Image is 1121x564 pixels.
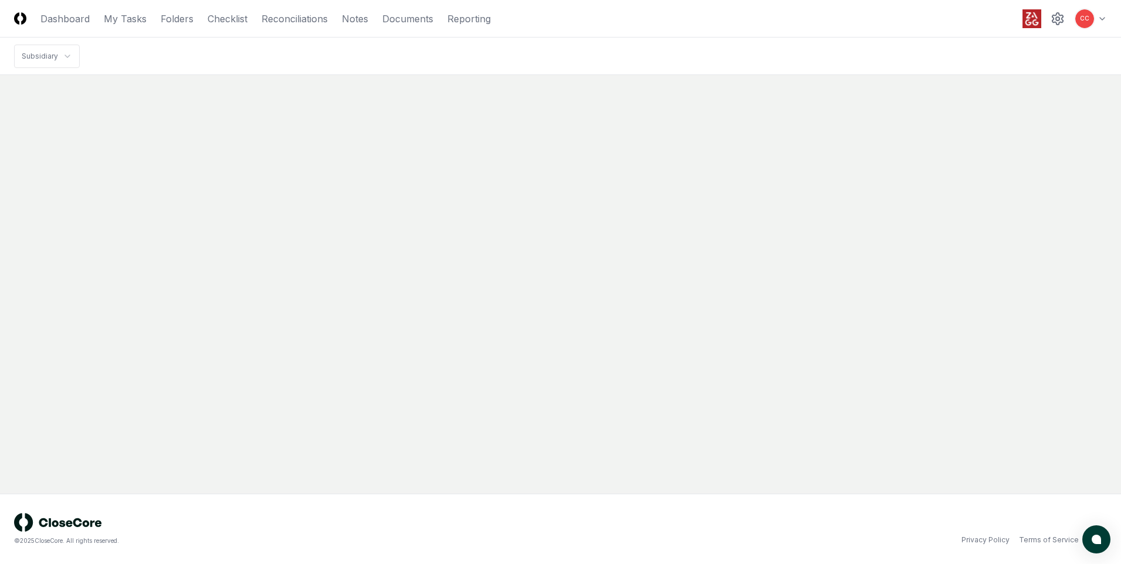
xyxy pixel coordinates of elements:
[22,51,58,62] div: Subsidiary
[14,12,26,25] img: Logo
[342,12,368,26] a: Notes
[1023,9,1041,28] img: ZAGG logo
[1019,535,1079,545] a: Terms of Service
[14,45,80,68] nav: breadcrumb
[40,12,90,26] a: Dashboard
[104,12,147,26] a: My Tasks
[14,536,560,545] div: © 2025 CloseCore. All rights reserved.
[208,12,247,26] a: Checklist
[1074,8,1095,29] button: CC
[447,12,491,26] a: Reporting
[1082,525,1110,553] button: atlas-launcher
[962,535,1010,545] a: Privacy Policy
[161,12,193,26] a: Folders
[14,513,102,532] img: logo
[382,12,433,26] a: Documents
[261,12,328,26] a: Reconciliations
[1080,14,1089,23] span: CC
